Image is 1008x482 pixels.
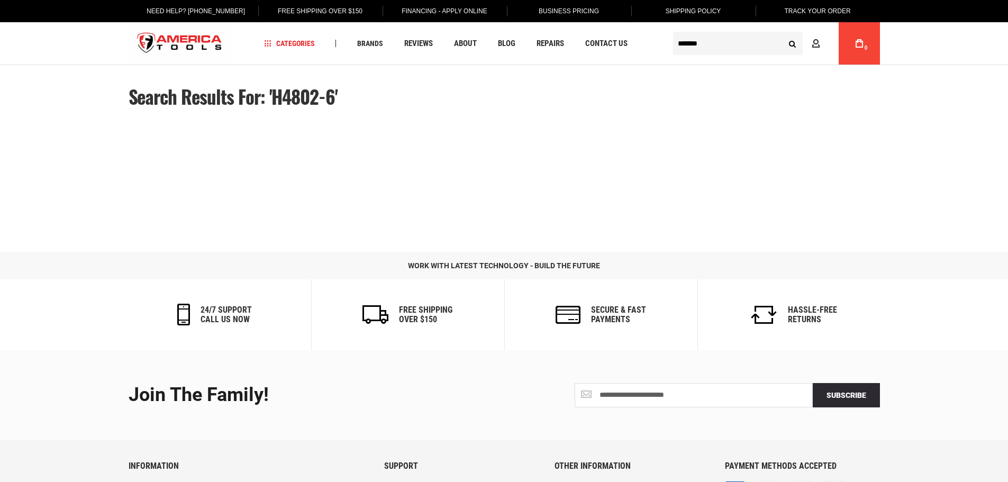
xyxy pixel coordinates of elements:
[264,40,315,47] span: Categories
[399,305,452,324] h6: Free Shipping Over $150
[259,37,320,51] a: Categories
[666,7,721,15] span: Shipping Policy
[591,305,646,324] h6: secure & fast payments
[201,305,252,324] h6: 24/7 support call us now
[404,40,433,48] span: Reviews
[129,461,368,471] h6: INFORMATION
[725,461,879,471] h6: PAYMENT METHODS ACCEPTED
[783,33,803,53] button: Search
[384,461,539,471] h6: SUPPORT
[129,24,231,63] img: America Tools
[129,385,496,406] div: Join the Family!
[849,22,869,65] a: 0
[129,24,231,63] a: store logo
[788,305,837,324] h6: Hassle-Free Returns
[357,40,383,47] span: Brands
[585,40,628,48] span: Contact Us
[449,37,482,51] a: About
[537,40,564,48] span: Repairs
[493,37,520,51] a: Blog
[352,37,388,51] a: Brands
[865,45,868,51] span: 0
[827,391,866,399] span: Subscribe
[813,383,880,407] button: Subscribe
[129,83,338,110] span: Search results for: 'h4802-6'
[532,37,569,51] a: Repairs
[454,40,477,48] span: About
[399,37,438,51] a: Reviews
[498,40,515,48] span: Blog
[580,37,632,51] a: Contact Us
[555,461,709,471] h6: OTHER INFORMATION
